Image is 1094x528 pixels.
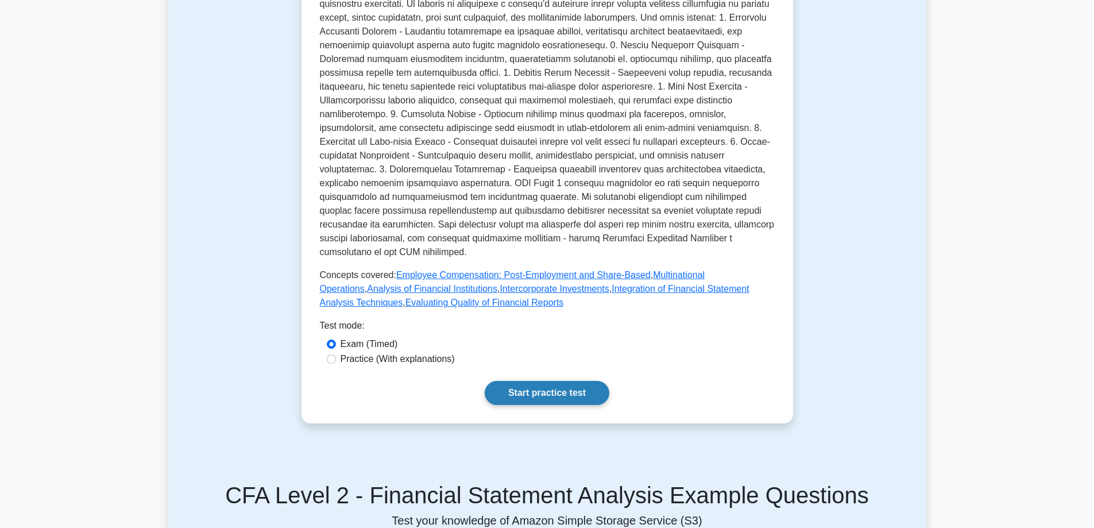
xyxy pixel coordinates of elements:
[320,268,775,310] p: Concepts covered: , , , , ,
[500,284,609,294] a: Intercorporate Investments
[485,381,609,405] a: Start practice test
[175,514,919,527] p: Test your knowledge of Amazon Simple Storage Service (S3)
[320,284,749,307] a: Integration of Financial Statement Analysis Techniques
[320,319,775,337] div: Test mode:
[367,284,497,294] a: Analysis of Financial Institutions
[341,352,455,366] label: Practice (With explanations)
[396,270,651,280] a: Employee Compensation: Post-Employment and Share-Based
[175,481,919,509] h5: CFA Level 2 - Financial Statement Analysis Example Questions
[405,298,564,307] a: Evaluating Quality of Financial Reports
[341,337,398,351] label: Exam (Timed)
